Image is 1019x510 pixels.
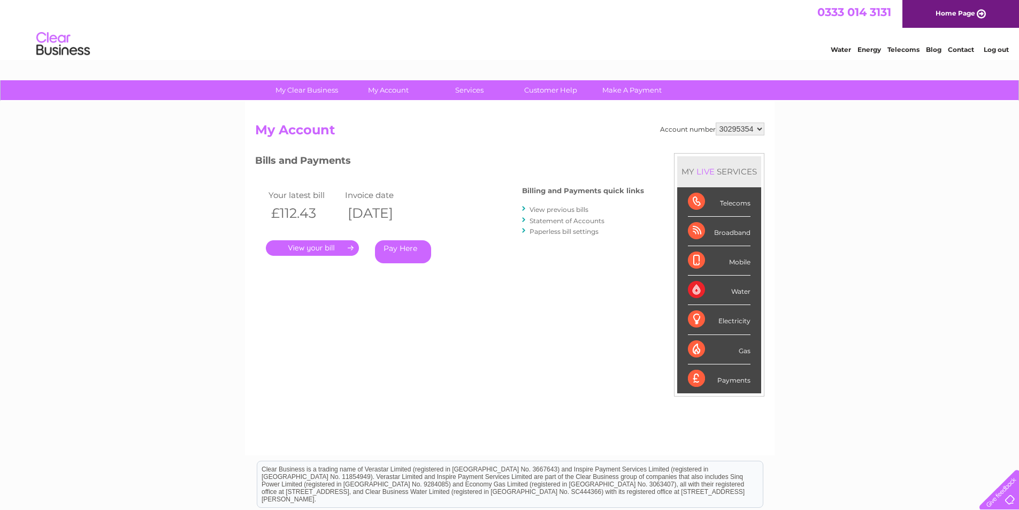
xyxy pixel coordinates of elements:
[857,45,881,54] a: Energy
[344,80,432,100] a: My Account
[688,335,750,364] div: Gas
[688,217,750,246] div: Broadband
[831,45,851,54] a: Water
[255,123,764,143] h2: My Account
[266,240,359,256] a: .
[887,45,920,54] a: Telecoms
[530,227,599,235] a: Paperless bill settings
[255,153,644,172] h3: Bills and Payments
[342,188,419,202] td: Invoice date
[688,187,750,217] div: Telecoms
[257,6,763,52] div: Clear Business is a trading name of Verastar Limited (registered in [GEOGRAPHIC_DATA] No. 3667643...
[507,80,595,100] a: Customer Help
[263,80,351,100] a: My Clear Business
[375,240,431,263] a: Pay Here
[36,28,90,60] img: logo.png
[425,80,514,100] a: Services
[266,202,343,224] th: £112.43
[342,202,419,224] th: [DATE]
[688,276,750,305] div: Water
[677,156,761,187] div: MY SERVICES
[660,123,764,135] div: Account number
[688,246,750,276] div: Mobile
[530,205,588,214] a: View previous bills
[817,5,891,19] a: 0333 014 3131
[266,188,343,202] td: Your latest bill
[588,80,676,100] a: Make A Payment
[688,305,750,334] div: Electricity
[688,364,750,393] div: Payments
[522,187,644,195] h4: Billing and Payments quick links
[984,45,1009,54] a: Log out
[948,45,974,54] a: Contact
[926,45,941,54] a: Blog
[694,166,717,177] div: LIVE
[530,217,604,225] a: Statement of Accounts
